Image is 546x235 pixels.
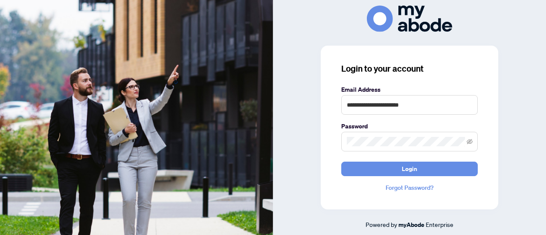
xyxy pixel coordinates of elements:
span: Login [402,162,417,176]
span: Powered by [366,220,397,228]
h3: Login to your account [341,63,478,75]
a: myAbode [398,220,424,229]
span: eye-invisible [467,139,473,145]
label: Password [341,122,478,131]
button: Login [341,162,478,176]
img: ma-logo [367,6,452,32]
span: Enterprise [426,220,453,228]
a: Forgot Password? [341,183,478,192]
label: Email Address [341,85,478,94]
